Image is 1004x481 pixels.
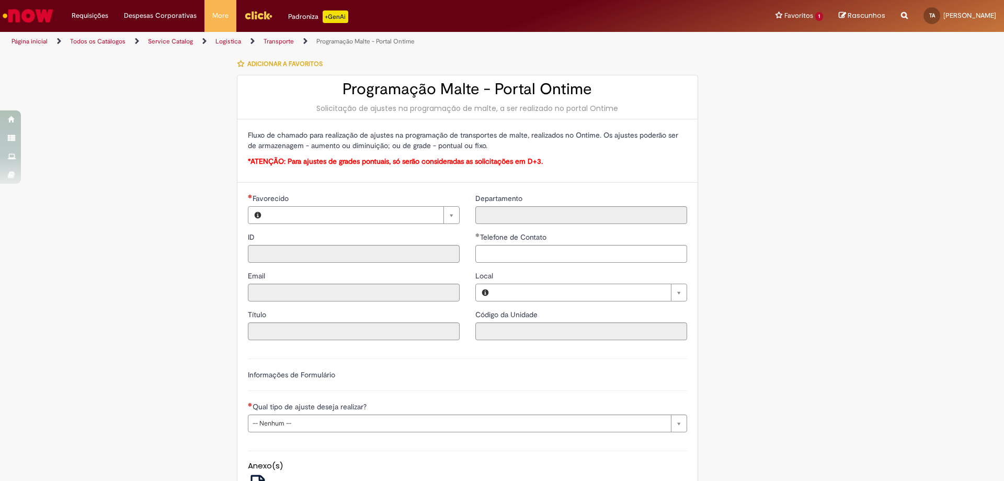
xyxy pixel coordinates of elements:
[267,207,459,223] a: Limpar campo Favorecido
[848,10,885,20] span: Rascunhos
[248,402,253,407] span: Necessários
[248,194,253,198] span: Necessários
[248,103,687,114] div: Solicitação de ajustes na programação de malte, a ser realizado no portal Ontime
[8,32,661,51] ul: Trilhas de página
[212,10,229,21] span: More
[264,37,294,46] a: Transporte
[475,206,687,224] input: Departamento
[929,12,935,19] span: TA
[815,12,823,21] span: 1
[495,284,687,301] a: Limpar campo Local
[323,10,348,23] p: +GenAi
[253,415,666,432] span: -- Nenhum --
[248,462,687,471] h5: Anexo(s)
[475,271,495,281] span: Local
[476,284,495,301] button: Local, Visualizar este registro
[943,11,996,20] span: [PERSON_NAME]
[237,53,328,75] button: Adicionar a Favoritos
[248,370,335,379] label: Informações de Formulário
[248,207,267,223] button: Favorecido, Visualizar este registro
[244,7,272,23] img: click_logo_yellow_360x200.png
[475,309,540,320] label: Somente leitura - Código da Unidade
[248,81,687,98] h2: Programação Malte - Portal Ontime
[288,10,348,23] div: Padroniza
[1,5,55,26] img: ServiceNow
[475,310,540,319] span: Somente leitura - Código da Unidade
[248,130,687,151] p: Fluxo de chamado para realização de ajustes na programação de transportes de malte, realizados no...
[839,11,885,21] a: Rascunhos
[316,37,415,46] a: Programação Malte - Portal Ontime
[248,245,460,263] input: ID
[248,271,267,281] label: Somente leitura - Email
[72,10,108,21] span: Requisições
[248,309,268,320] label: Somente leitura - Título
[475,322,687,340] input: Código da Unidade
[248,284,460,301] input: Email
[475,193,524,204] label: Somente leitura - Departamento
[475,245,687,263] input: Telefone de Contato
[248,322,460,340] input: Título
[70,37,125,46] a: Todos os Catálogos
[248,310,268,319] span: Somente leitura - Título
[480,232,549,242] span: Telefone de Contato
[475,194,524,203] span: Somente leitura - Departamento
[248,271,267,281] span: Somente leitura - Email
[248,232,257,242] label: Somente leitura - ID
[247,60,323,68] span: Adicionar a Favoritos
[148,37,193,46] a: Service Catalog
[475,233,480,237] span: Obrigatório Preenchido
[784,10,813,21] span: Favoritos
[248,156,543,166] span: *ATENÇÃO: Para ajustes de grades pontuais, só serão consideradas as solicitações em D+3.
[12,37,48,46] a: Página inicial
[253,194,291,203] span: Necessários - Favorecido
[215,37,241,46] a: Logistica
[253,402,369,411] span: Qual tipo de ajuste deseja realizar?
[124,10,197,21] span: Despesas Corporativas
